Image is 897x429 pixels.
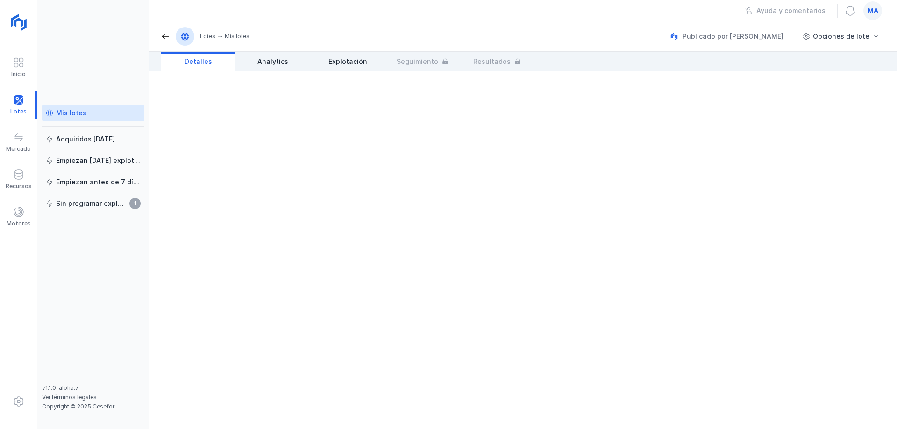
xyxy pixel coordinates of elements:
[129,198,141,209] span: 1
[42,394,97,401] a: Ver términos legales
[6,183,32,190] div: Recursos
[257,57,288,66] span: Analytics
[56,177,141,187] div: Empiezan antes de 7 días
[670,29,792,43] div: Publicado por [PERSON_NAME]
[460,52,534,71] a: Resultados
[42,195,144,212] a: Sin programar explotación1
[473,57,511,66] span: Resultados
[200,33,215,40] div: Lotes
[56,108,86,118] div: Mis lotes
[7,11,30,34] img: logoRight.svg
[756,6,826,15] div: Ayuda y comentarios
[56,134,115,144] div: Adquiridos [DATE]
[328,57,367,66] span: Explotación
[385,52,460,71] a: Seguimiento
[42,105,144,121] a: Mis lotes
[56,156,141,165] div: Empiezan [DATE] explotación
[225,33,249,40] div: Mis lotes
[397,57,438,66] span: Seguimiento
[161,52,235,71] a: Detalles
[670,33,678,40] img: nemus.svg
[310,52,385,71] a: Explotación
[56,199,127,208] div: Sin programar explotación
[42,131,144,148] a: Adquiridos [DATE]
[6,145,31,153] div: Mercado
[868,6,878,15] span: ma
[11,70,26,78] div: Inicio
[235,52,310,71] a: Analytics
[739,3,832,19] button: Ayuda y comentarios
[42,403,144,410] div: Copyright © 2025 Cesefor
[42,384,144,392] div: v1.1.0-alpha.7
[813,32,869,41] div: Opciones de lote
[185,57,212,66] span: Detalles
[42,152,144,169] a: Empiezan [DATE] explotación
[7,220,31,227] div: Motores
[42,174,144,190] a: Empiezan antes de 7 días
